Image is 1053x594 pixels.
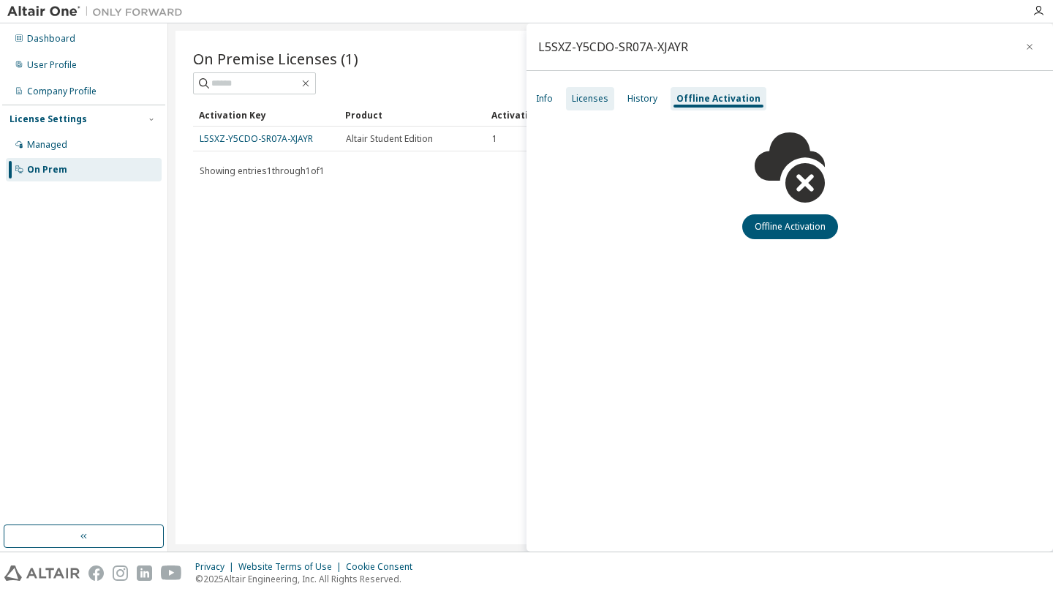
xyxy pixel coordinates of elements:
[742,214,838,239] button: Offline Activation
[7,4,190,19] img: Altair One
[195,573,421,585] p: © 2025 Altair Engineering, Inc. All Rights Reserved.
[345,103,480,127] div: Product
[491,103,626,127] div: Activation Allowed
[627,93,657,105] div: History
[161,565,182,581] img: youtube.svg
[113,565,128,581] img: instagram.svg
[572,93,608,105] div: Licenses
[676,93,760,105] div: Offline Activation
[27,86,97,97] div: Company Profile
[27,164,67,176] div: On Prem
[492,133,497,145] span: 1
[346,133,433,145] span: Altair Student Edition
[195,561,238,573] div: Privacy
[137,565,152,581] img: linkedin.svg
[88,565,104,581] img: facebook.svg
[27,33,75,45] div: Dashboard
[238,561,346,573] div: Website Terms of Use
[200,132,313,145] a: L5SXZ-Y5CDO-SR07A-XJAYR
[27,59,77,71] div: User Profile
[200,165,325,177] span: Showing entries 1 through 1 of 1
[10,113,87,125] div: License Settings
[4,565,80,581] img: altair_logo.svg
[538,41,688,53] div: L5SXZ-Y5CDO-SR07A-XJAYR
[346,561,421,573] div: Cookie Consent
[199,103,333,127] div: Activation Key
[536,93,553,105] div: Info
[193,48,358,69] span: On Premise Licenses (1)
[27,139,67,151] div: Managed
